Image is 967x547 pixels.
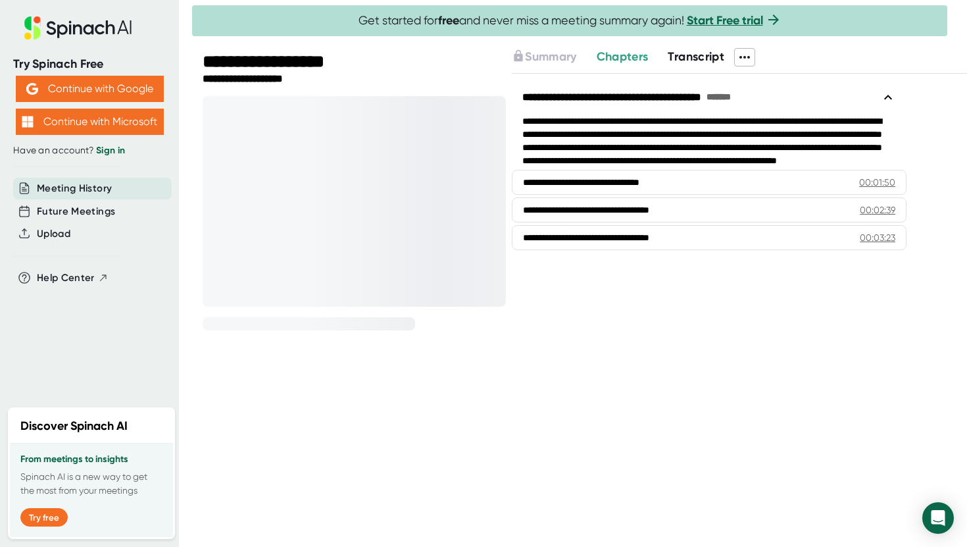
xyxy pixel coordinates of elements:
[26,83,38,95] img: Aehbyd4JwY73AAAAAElFTkSuQmCC
[16,109,164,135] button: Continue with Microsoft
[20,470,162,498] p: Spinach AI is a new way to get the most from your meetings
[668,48,724,66] button: Transcript
[20,508,68,527] button: Try free
[922,502,954,534] div: Open Intercom Messenger
[438,13,459,28] b: free
[37,271,95,286] span: Help Center
[20,417,128,435] h2: Discover Spinach AI
[37,226,70,242] button: Upload
[512,48,596,66] div: Upgrade to access
[597,49,649,64] span: Chapters
[37,271,109,286] button: Help Center
[668,49,724,64] span: Transcript
[687,13,763,28] a: Start Free trial
[37,181,112,196] button: Meeting History
[20,454,162,465] h3: From meetings to insights
[37,204,115,219] button: Future Meetings
[13,145,166,157] div: Have an account?
[860,203,895,217] div: 00:02:39
[359,13,781,28] span: Get started for and never miss a meeting summary again!
[96,145,125,156] a: Sign in
[859,176,895,189] div: 00:01:50
[13,57,166,72] div: Try Spinach Free
[16,76,164,102] button: Continue with Google
[597,48,649,66] button: Chapters
[512,48,576,66] button: Summary
[525,49,576,64] span: Summary
[860,231,895,244] div: 00:03:23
